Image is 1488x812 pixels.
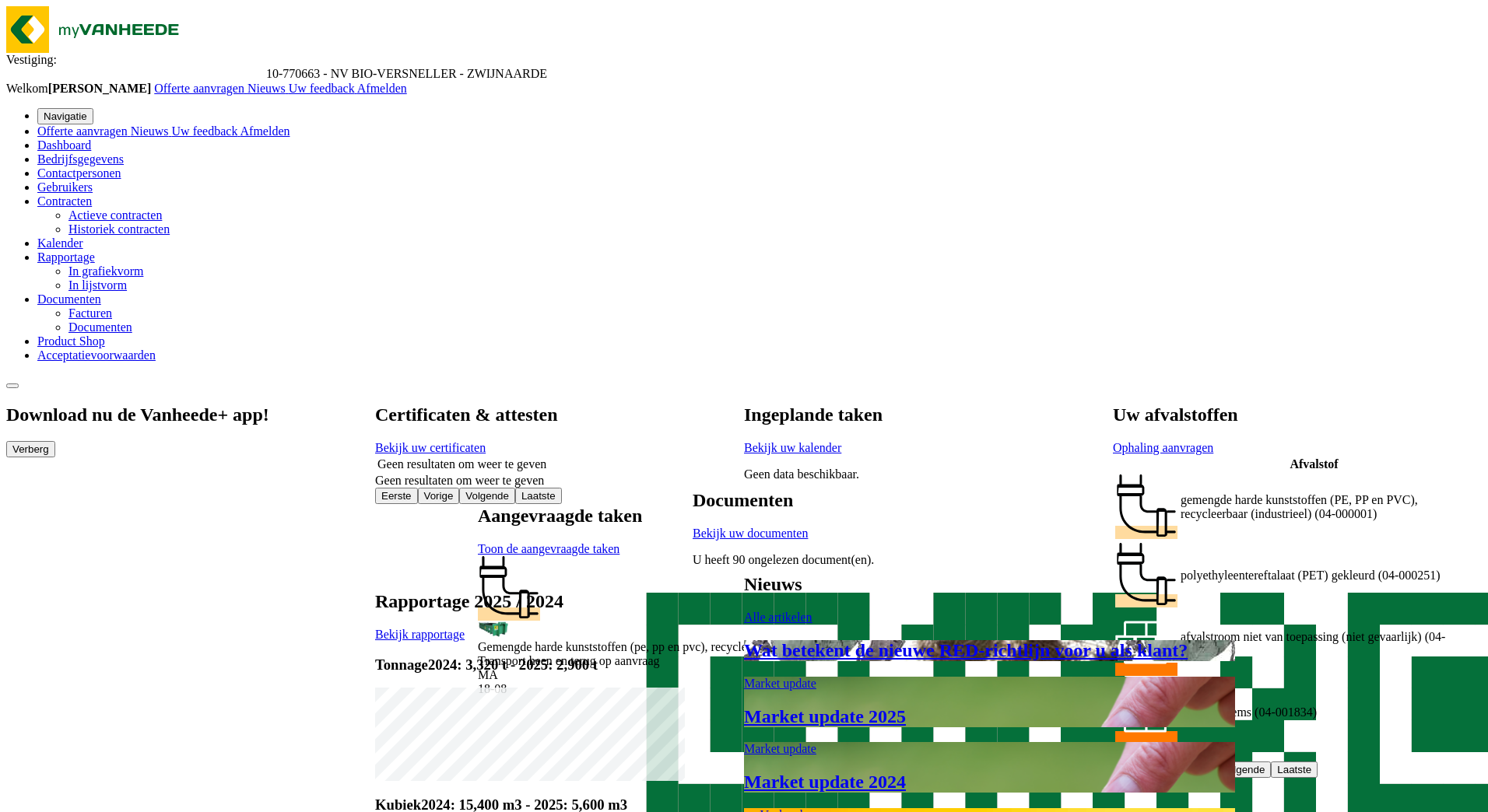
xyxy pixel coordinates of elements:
span: Transport heen en terug op aanvraag [478,654,660,667]
a: Ophaling aanvragen [1113,441,1213,454]
h2: Nieuws [744,574,1235,595]
h2: Uw afvalstoffen [1113,404,1450,425]
span: 10-770663 - NV BIO-VERSNELLER - ZWIJNAARDE [266,67,547,80]
p: Geen data beschikbaar. [744,467,883,481]
span: Market update 2025 [744,706,906,726]
a: Contactpersonen [37,166,121,180]
div: Geen resultaten om weer te geven [375,474,691,488]
a: Gebruikers [37,180,93,194]
span: Gemengde harde kunststoffen (pe, pp en pvc), recycleerbaar (industrieel) [478,640,842,653]
strong: [PERSON_NAME] [48,82,151,95]
button: Last [1271,761,1318,778]
span: Wat betekent de nieuwe RED-richtlijn voor u als klant? [744,640,1188,660]
a: Bekijk uw kalender [744,441,841,454]
td: afvalstroom niet van toepassing (niet gevaarlijk) (04-001085) [1180,611,1448,677]
a: Offerte aanvragen [154,82,247,95]
span: Afvalstof [1290,457,1338,471]
span: Welkom [6,82,154,95]
span: Market update 2024 [744,772,906,792]
button: Last [515,488,562,504]
img: myVanheede [6,6,193,53]
td: verkoop items (04-001834) [1180,679,1448,746]
a: Historiek contracten [68,222,170,236]
h2: Ingeplande taken [744,404,883,425]
h2: Certificaten & attesten [375,404,691,425]
button: Navigatie [37,108,93,124]
span: Rapportage [37,250,95,264]
a: Facturen [68,306,112,320]
a: Documenten [68,320,132,334]
span: Navigatie [44,110,87,122]
a: Contracten [37,194,92,208]
a: Market update Market update 2025 [744,677,1235,727]
button: First [375,488,418,504]
td: Geen resultaten om weer te geven [377,457,690,472]
a: Acceptatievoorwaarden [37,348,156,362]
nav: pagination [1113,761,1450,778]
a: Dashboard [37,138,91,152]
span: Nieuws [131,124,169,138]
a: Product Shop [37,334,105,348]
span: Vestiging: [6,53,57,66]
h2: Aangevraagde taken [478,506,847,527]
a: Afmelden [240,124,290,138]
nav: pagination [375,488,691,504]
a: Documenten [37,292,101,306]
a: Offerte aanvragen [37,124,131,138]
a: Afmelden [357,82,407,95]
span: Uw feedback [289,82,355,95]
a: Bekijk uw certificaten [375,441,486,454]
button: Previous [418,488,460,504]
h3: Tonnage [375,656,627,674]
span: 2024: 3,320 t - 2025: 2,900 t [428,656,598,673]
a: Kalender [37,236,83,250]
a: Uw feedback [172,124,240,138]
a: Wat betekent de nieuwe RED-richtlijn voor u als klant? [744,640,1235,661]
a: Alle artikelen [744,611,812,624]
a: Actieve contracten [68,208,162,222]
a: Market update Market update 2024 [744,742,1235,793]
td: polyethyleentereftalaat (PET) gekleurd (04-000251) [1180,542,1448,609]
span: Offerte aanvragen [37,124,128,138]
button: Verberg [6,441,55,457]
div: 18-08 [478,682,847,696]
span: Verberg [12,443,49,455]
h2: Rapportage 2025 / 2024 [375,591,627,612]
span: Offerte aanvragen [154,82,244,95]
td: gemengde harde kunststoffen (PE, PP en PVC), recycleerbaar (industrieel) (04-000001) [1180,474,1448,541]
a: Uw feedback [289,82,357,95]
a: Bedrijfsgegevens [37,152,124,166]
a: Nieuws [247,82,289,95]
button: Next [1216,761,1272,778]
span: Market update [744,742,816,755]
span: Uw feedback [172,124,238,138]
a: Bekijk rapportage [375,628,465,641]
button: Next [459,488,515,504]
a: In lijstvorm [68,278,127,292]
div: 1 tot 4 van 4 resultaten [1113,747,1450,761]
span: Nieuws [247,82,286,95]
a: In grafiekvorm [68,264,143,278]
a: Toon de aangevraagde taken [478,542,619,555]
